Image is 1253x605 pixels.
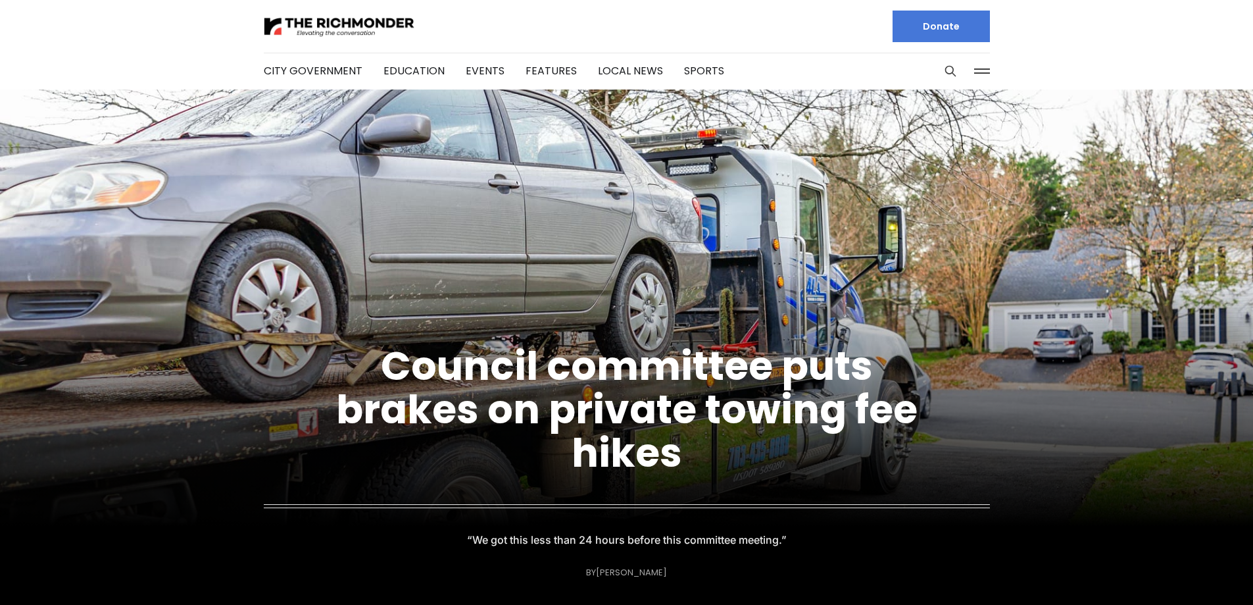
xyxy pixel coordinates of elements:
div: By [586,567,667,577]
p: “We got this less than 24 hours before this committee meeting.” [476,531,777,549]
a: Donate [893,11,990,42]
img: The Richmonder [264,15,415,38]
a: Sports [684,63,724,78]
a: Events [466,63,504,78]
a: [PERSON_NAME] [596,566,667,579]
a: Council committee puts brakes on private towing fee hikes [336,338,918,481]
a: Education [383,63,445,78]
a: Local News [598,63,663,78]
a: Features [526,63,577,78]
a: City Government [264,63,362,78]
button: Search this site [941,61,960,81]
